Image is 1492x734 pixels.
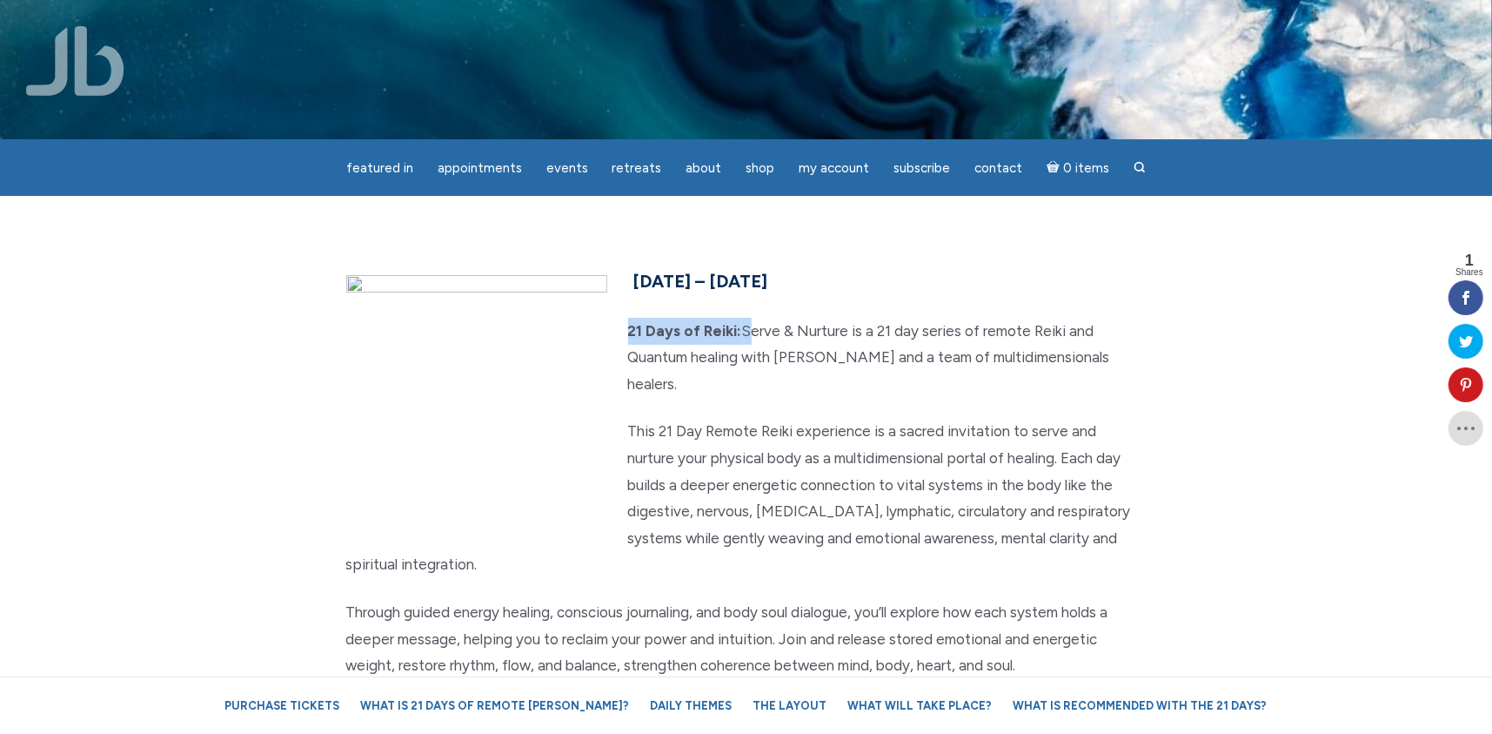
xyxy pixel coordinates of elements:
[736,152,786,185] a: Shop
[346,418,1147,578] p: This 21 Day Remote Reiki experience is a sacred invitation to serve and nurture your physical bod...
[1455,253,1483,268] span: 1
[745,690,836,721] a: The Layout
[346,599,1147,679] p: Through guided energy healing, conscious journaling, and body soul dialogue, you’ll explore how e...
[346,318,1147,398] p: Serve & Nurture is a 21 day series of remote Reiki and Quantum healing with [PERSON_NAME] and a t...
[1037,150,1121,185] a: Cart0 items
[346,160,413,176] span: featured in
[642,690,741,721] a: Daily Themes
[602,152,672,185] a: Retreats
[789,152,880,185] a: My Account
[536,152,599,185] a: Events
[975,160,1023,176] span: Contact
[1047,160,1064,176] i: Cart
[336,152,424,185] a: featured in
[676,152,733,185] a: About
[840,690,1001,721] a: What will take place?
[612,160,662,176] span: Retreats
[894,160,951,176] span: Subscribe
[686,160,722,176] span: About
[1455,268,1483,277] span: Shares
[633,271,768,292] span: [DATE] – [DATE]
[352,690,639,721] a: What is 21 Days of Remote [PERSON_NAME]?
[1063,162,1109,175] span: 0 items
[746,160,775,176] span: Shop
[26,26,124,96] img: Jamie Butler. The Everyday Medium
[800,160,870,176] span: My Account
[1005,690,1276,721] a: What is recommended with the 21 Days?
[628,322,742,340] strong: 21 Days of Reiki:
[965,152,1034,185] a: Contact
[546,160,588,176] span: Events
[884,152,961,185] a: Subscribe
[217,690,349,721] a: Purchase Tickets
[427,152,532,185] a: Appointments
[438,160,522,176] span: Appointments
